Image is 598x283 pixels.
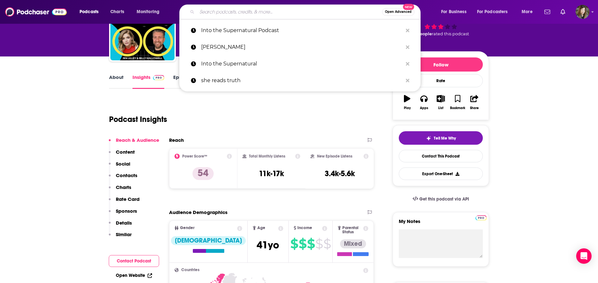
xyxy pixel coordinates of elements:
[438,106,443,110] div: List
[415,91,432,114] button: Apps
[315,239,323,249] span: $
[450,106,465,110] div: Bookmark
[109,231,132,243] button: Similar
[197,7,382,17] input: Search podcasts, credits, & more...
[290,239,298,249] span: $
[475,215,487,220] img: Podchaser Pro
[109,184,131,196] button: Charts
[80,7,98,16] span: Podcasts
[106,7,128,17] a: Charts
[432,31,469,36] span: rated this podcast
[473,7,517,17] button: open menu
[434,136,456,141] span: Tell Me Why
[399,57,483,72] button: Follow
[403,4,414,10] span: New
[342,226,362,234] span: Parental Status
[169,137,184,143] h2: Reach
[171,236,246,245] div: [DEMOGRAPHIC_DATA]
[340,239,366,248] div: Mixed
[576,5,590,19] img: User Profile
[576,5,590,19] span: Logged in as ElizabethHawkins
[576,248,592,264] div: Open Intercom Messenger
[432,91,449,114] button: List
[517,7,541,17] button: open menu
[259,169,284,178] h3: 11k-17k
[110,7,124,16] span: Charts
[109,172,137,184] button: Contacts
[109,196,140,208] button: Rate Card
[449,91,466,114] button: Bookmark
[116,137,159,143] p: Reach & Audience
[109,74,124,89] a: About
[153,75,164,80] img: Podchaser Pro
[307,239,315,249] span: $
[116,149,135,155] p: Content
[317,154,352,159] h2: New Episode Listens
[116,220,132,226] p: Details
[475,214,487,220] a: Pro website
[385,10,412,13] span: Open Advanced
[257,226,265,230] span: Age
[297,226,312,230] span: Income
[179,72,421,89] a: she reads truth
[116,161,130,167] p: Social
[181,268,200,272] span: Countries
[201,22,403,39] p: Into the Supernatural Podcast
[399,150,483,162] a: Contact This Podcast
[407,191,474,207] a: Get this podcast via API
[437,7,474,17] button: open menu
[180,226,194,230] span: Gender
[477,7,508,16] span: For Podcasters
[470,106,479,110] div: Share
[420,106,428,110] div: Apps
[323,239,331,249] span: $
[109,208,137,220] button: Sponsors
[399,91,415,114] button: Play
[109,137,159,149] button: Reach & Audience
[109,220,132,232] button: Details
[109,149,135,161] button: Content
[137,7,159,16] span: Monitoring
[116,273,152,278] a: Open Website
[558,6,568,17] a: Show notifications dropdown
[404,106,411,110] div: Play
[399,74,483,87] div: Rate
[249,154,285,159] h2: Total Monthly Listens
[116,184,131,190] p: Charts
[299,239,306,249] span: $
[522,7,533,16] span: More
[182,154,207,159] h2: Power Score™
[257,239,279,251] span: 41 yo
[325,169,355,178] h3: 3.4k-5.6k
[426,136,431,141] img: tell me why sparkle
[173,74,203,89] a: Episodes70
[419,196,469,202] span: Get this podcast via API
[399,131,483,145] button: tell me why sparkleTell Me Why
[441,7,466,16] span: For Business
[382,8,414,16] button: Open AdvancedNew
[116,231,132,237] p: Similar
[192,167,214,180] p: 54
[399,218,483,229] label: My Notes
[132,7,168,17] button: open menu
[414,31,432,36] span: 2 people
[109,255,159,267] button: Contact Podcast
[399,167,483,180] button: Export One-Sheet
[75,7,107,17] button: open menu
[201,72,403,89] p: she reads truth
[169,209,227,215] h2: Audience Demographics
[201,56,403,72] p: Into the Supernatural
[109,115,167,124] h1: Podcast Insights
[116,172,137,178] p: Contacts
[116,196,140,202] p: Rate Card
[5,6,67,18] img: Podchaser - Follow, Share and Rate Podcasts
[116,208,137,214] p: Sponsors
[576,5,590,19] button: Show profile menu
[542,6,553,17] a: Show notifications dropdown
[179,56,421,72] a: Into the Supernatural
[179,22,421,39] a: Into the Supernatural Podcast
[109,161,130,173] button: Social
[185,4,427,19] div: Search podcasts, credits, & more...
[466,91,483,114] button: Share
